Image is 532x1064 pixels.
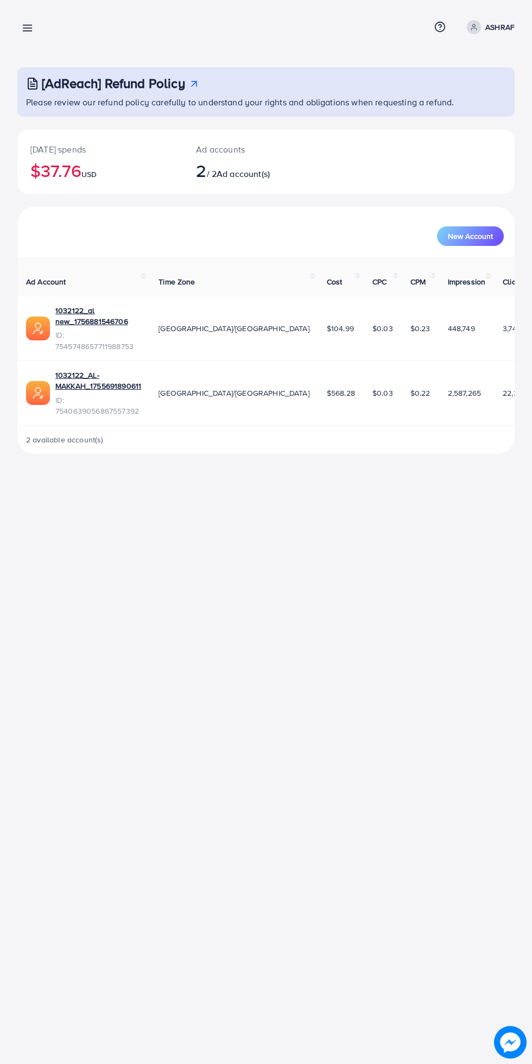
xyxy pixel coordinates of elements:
span: 3,746 [503,323,521,334]
h2: $37.76 [30,160,170,181]
span: 22,300 [503,388,528,398]
p: Ad accounts [196,143,294,156]
span: ID: 7540639056867557392 [55,395,141,417]
p: [DATE] spends [30,143,170,156]
p: ASHRAF [485,21,515,34]
h3: [AdReach] Refund Policy [42,75,185,91]
h2: / 2 [196,160,294,181]
button: New Account [437,226,504,246]
span: $0.03 [372,388,393,398]
span: Cost [327,276,343,287]
span: $0.22 [410,388,430,398]
a: ASHRAF [463,20,515,34]
p: Please review our refund policy carefully to understand your rights and obligations when requesti... [26,96,508,109]
span: Ad Account [26,276,66,287]
span: Ad account(s) [217,168,270,180]
span: Time Zone [159,276,195,287]
span: $0.23 [410,323,430,334]
span: $568.28 [327,388,355,398]
span: ID: 7545748657711988753 [55,330,141,352]
span: New Account [448,232,493,240]
img: image [494,1026,527,1059]
span: 2 [196,158,206,183]
a: 1032122_al new_1756881546706 [55,305,141,327]
span: 448,749 [448,323,475,334]
img: ic-ads-acc.e4c84228.svg [26,381,50,405]
a: 1032122_AL-MAKKAH_1755691890611 [55,370,141,392]
span: [GEOGRAPHIC_DATA]/[GEOGRAPHIC_DATA] [159,388,309,398]
span: CPC [372,276,387,287]
span: 2 available account(s) [26,434,104,445]
span: Impression [448,276,486,287]
span: Clicks [503,276,523,287]
span: $104.99 [327,323,354,334]
span: USD [81,169,97,180]
span: [GEOGRAPHIC_DATA]/[GEOGRAPHIC_DATA] [159,323,309,334]
img: ic-ads-acc.e4c84228.svg [26,316,50,340]
span: $0.03 [372,323,393,334]
span: 2,587,265 [448,388,481,398]
span: CPM [410,276,426,287]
